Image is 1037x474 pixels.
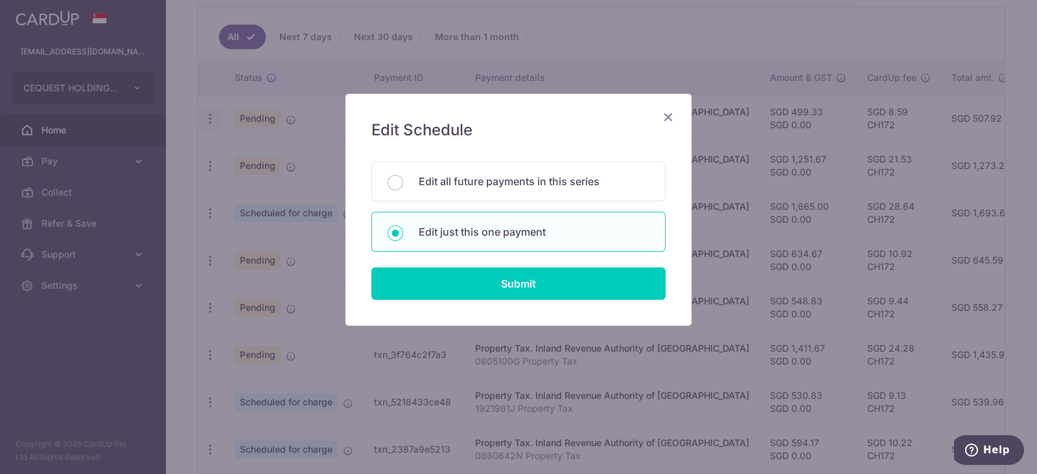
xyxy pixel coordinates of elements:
[954,435,1024,468] iframe: Opens a widget where you can find more information
[371,120,666,141] h5: Edit Schedule
[419,174,649,189] p: Edit all future payments in this series
[371,267,666,300] input: Submit
[419,224,649,240] p: Edit just this one payment
[660,109,676,125] button: Close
